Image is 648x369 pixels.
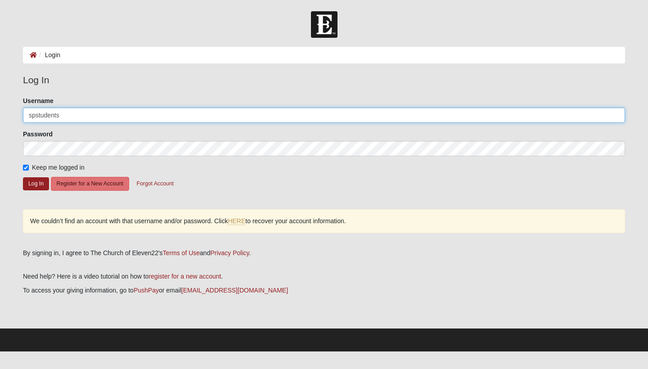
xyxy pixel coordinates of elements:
[181,287,288,294] a: [EMAIL_ADDRESS][DOMAIN_NAME]
[23,286,625,295] p: To access your giving information, go to or email
[148,273,221,280] a: register for a new account
[311,11,337,38] img: Church of Eleven22 Logo
[23,73,625,87] legend: Log In
[163,249,200,256] a: Terms of Use
[134,287,159,294] a: PushPay
[210,249,249,256] a: Privacy Policy
[51,177,129,191] button: Register for a New Account
[131,177,180,191] button: Forgot Account
[23,96,54,105] label: Username
[23,177,49,190] button: Log In
[228,217,245,225] a: HERE
[23,272,625,281] p: Need help? Here is a video tutorial on how to .
[23,209,625,233] div: We couldn’t find an account with that username and/or password. Click to recover your account inf...
[32,164,85,171] span: Keep me logged in
[23,248,625,258] div: By signing in, I agree to The Church of Eleven22's and .
[23,130,53,139] label: Password
[23,165,29,171] input: Keep me logged in
[37,50,60,60] li: Login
